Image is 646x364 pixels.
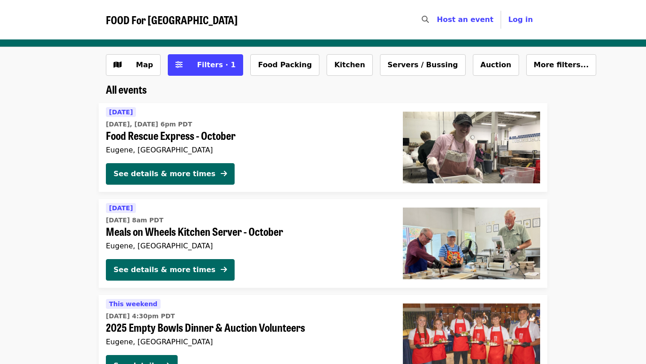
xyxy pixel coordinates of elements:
[168,54,243,76] button: Filters (1 selected)
[106,312,175,321] time: [DATE] 4:30pm PDT
[250,54,319,76] button: Food Packing
[473,54,519,76] button: Auction
[106,225,388,238] span: Meals on Wheels Kitchen Server - October
[109,300,157,308] span: This weekend
[113,169,215,179] div: See details & more times
[434,9,441,30] input: Search
[534,61,589,69] span: More filters...
[437,15,493,24] a: Host an event
[221,169,227,178] i: arrow-right icon
[109,108,133,116] span: [DATE]
[221,265,227,274] i: arrow-right icon
[106,54,161,76] button: Show map view
[109,204,133,212] span: [DATE]
[99,103,547,192] a: See details for "Food Rescue Express - October"
[526,54,597,76] button: More filters...
[106,163,235,185] button: See details & more times
[380,54,466,76] button: Servers / Bussing
[501,11,540,29] button: Log in
[106,259,235,281] button: See details & more times
[106,81,147,97] span: All events
[106,12,238,27] span: FOOD For [GEOGRAPHIC_DATA]
[197,61,236,69] span: Filters · 1
[113,264,215,275] div: See details & more times
[106,216,163,225] time: [DATE] 8am PDT
[422,15,429,24] i: search icon
[403,208,540,279] img: Meals on Wheels Kitchen Server - October organized by FOOD For Lane County
[106,129,388,142] span: Food Rescue Express - October
[106,120,192,129] time: [DATE], [DATE] 6pm PDT
[99,199,547,288] a: See details for "Meals on Wheels Kitchen Server - October"
[106,146,388,154] div: Eugene, [GEOGRAPHIC_DATA]
[113,61,122,69] i: map icon
[403,112,540,183] img: Food Rescue Express - October organized by FOOD For Lane County
[106,242,388,250] div: Eugene, [GEOGRAPHIC_DATA]
[106,13,238,26] a: FOOD For [GEOGRAPHIC_DATA]
[136,61,153,69] span: Map
[508,15,533,24] span: Log in
[106,338,388,346] div: Eugene, [GEOGRAPHIC_DATA]
[327,54,373,76] button: Kitchen
[106,321,388,334] span: 2025 Empty Bowls Dinner & Auction Volunteers
[175,61,183,69] i: sliders-h icon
